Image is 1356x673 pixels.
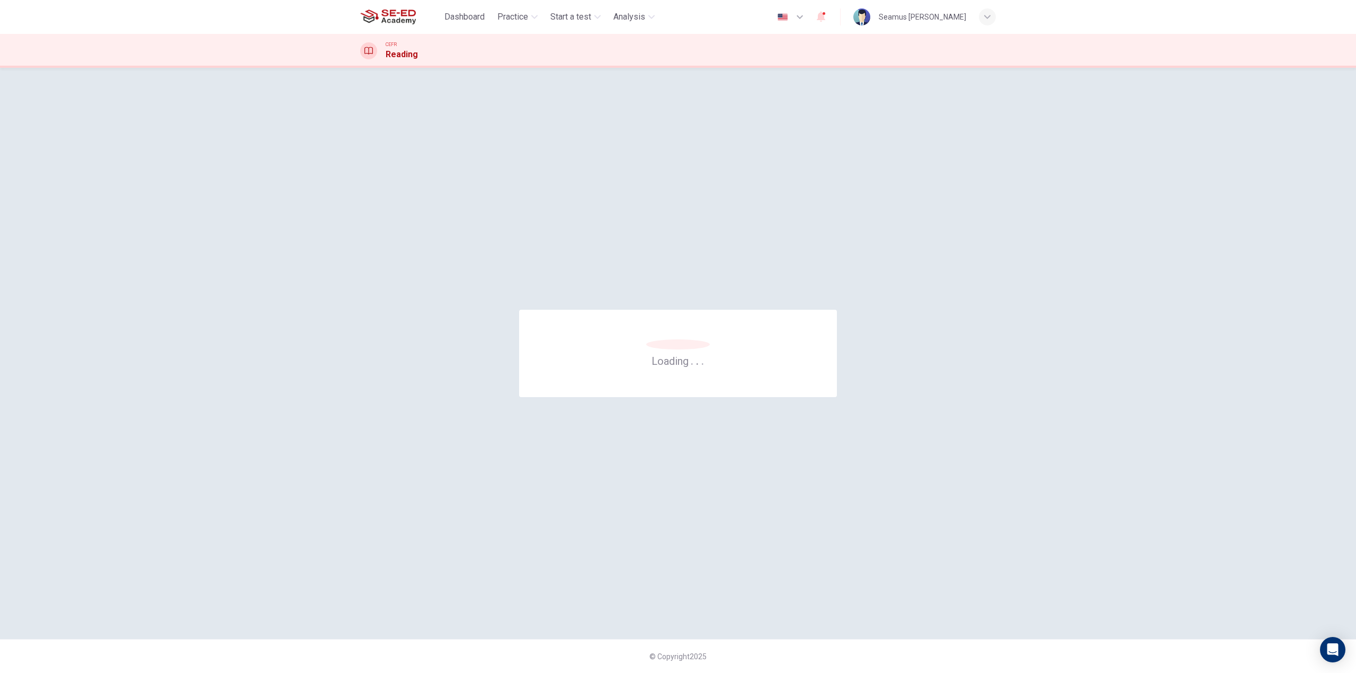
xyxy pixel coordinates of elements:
[493,7,542,26] button: Practice
[776,13,789,21] img: en
[386,41,397,48] span: CEFR
[701,351,704,369] h6: .
[360,6,440,28] a: SE-ED Academy logo
[546,7,605,26] button: Start a test
[440,7,489,26] button: Dashboard
[444,11,485,23] span: Dashboard
[609,7,659,26] button: Analysis
[690,351,694,369] h6: .
[695,351,699,369] h6: .
[1320,637,1345,662] div: Open Intercom Messenger
[497,11,528,23] span: Practice
[386,48,418,61] h1: Reading
[879,11,966,23] div: Seamus [PERSON_NAME]
[360,6,416,28] img: SE-ED Academy logo
[652,354,704,367] h6: Loading
[649,652,707,661] span: © Copyright 2025
[853,8,870,25] img: Profile picture
[550,11,591,23] span: Start a test
[613,11,645,23] span: Analysis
